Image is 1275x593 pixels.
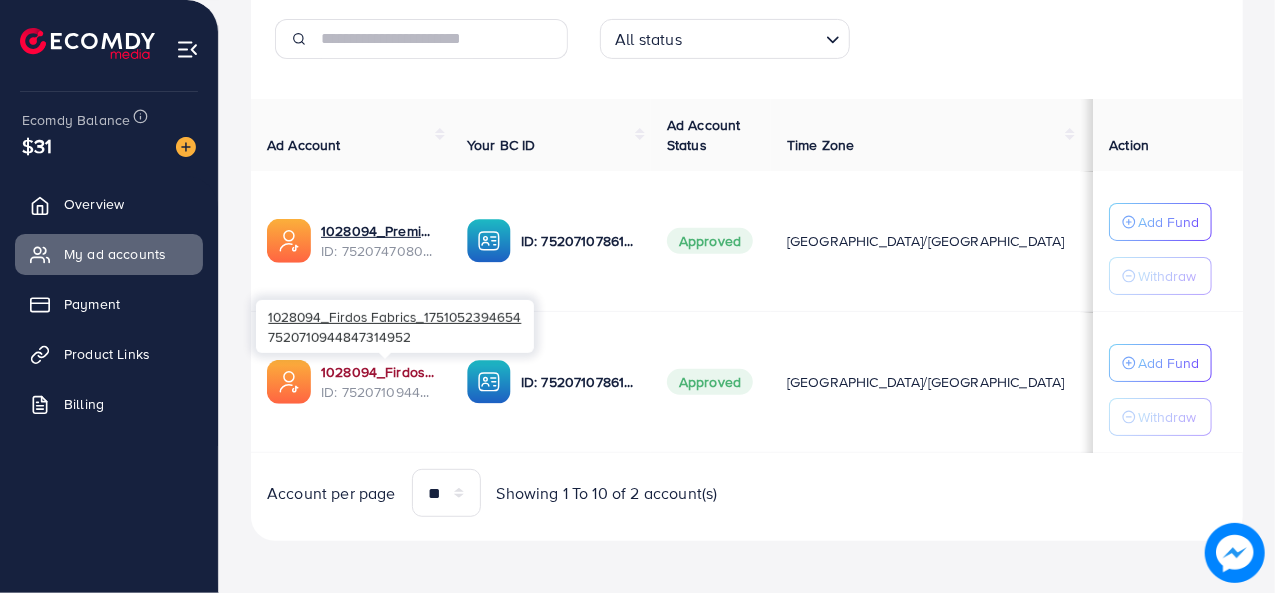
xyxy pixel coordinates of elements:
a: 1028094_Firdos Fabrics_1751052394654 [321,362,435,382]
a: Product Links [15,334,203,374]
span: [GEOGRAPHIC_DATA]/[GEOGRAPHIC_DATA] [787,231,1065,251]
span: Billing [64,394,104,414]
img: ic-ads-acc.e4c84228.svg [267,360,311,404]
span: Ad Account Status [667,115,741,155]
span: Overview [64,194,124,214]
p: Add Fund [1138,351,1199,375]
img: ic-ba-acc.ded83a64.svg [467,219,511,263]
span: Time Zone [787,135,854,155]
a: 1028094_Premium Firdos Fabrics_1751060404003 [321,221,435,241]
button: Add Fund [1109,344,1212,382]
a: Payment [15,284,203,324]
span: Approved [667,369,753,395]
span: Ecomdy Balance [22,110,130,130]
p: ID: 7520710786193489938 [521,370,635,394]
span: Account per page [267,482,396,505]
span: ID: 7520747080223358977 [321,241,435,261]
p: Withdraw [1138,405,1196,429]
a: Overview [15,184,203,224]
p: Add Fund [1138,210,1199,234]
span: 1028094_Firdos Fabrics_1751052394654 [268,307,521,326]
img: logo [20,28,155,59]
span: Showing 1 To 10 of 2 account(s) [497,482,718,505]
button: Withdraw [1109,257,1212,295]
span: ID: 7520710944847314952 [321,382,435,402]
span: $31 [22,131,52,160]
span: Ad Account [267,135,341,155]
span: Your BC ID [467,135,536,155]
span: Payment [64,294,120,314]
img: menu [176,38,199,61]
p: Withdraw [1138,264,1196,288]
a: Billing [15,384,203,424]
div: 7520710944847314952 [256,300,534,353]
span: Action [1109,135,1149,155]
span: My ad accounts [64,244,166,264]
input: Search for option [688,21,818,54]
div: <span class='underline'>1028094_Premium Firdos Fabrics_1751060404003</span></br>7520747080223358977 [321,221,435,262]
button: Withdraw [1109,398,1212,436]
div: Search for option [600,19,850,59]
span: [GEOGRAPHIC_DATA]/[GEOGRAPHIC_DATA] [787,372,1065,392]
span: Product Links [64,344,150,364]
span: All status [611,25,686,54]
img: ic-ba-acc.ded83a64.svg [467,360,511,404]
img: image [1211,529,1260,578]
a: My ad accounts [15,234,203,274]
img: image [176,137,196,157]
button: Add Fund [1109,203,1212,241]
img: ic-ads-acc.e4c84228.svg [267,219,311,263]
span: Approved [667,228,753,254]
p: ID: 7520710786193489938 [521,229,635,253]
